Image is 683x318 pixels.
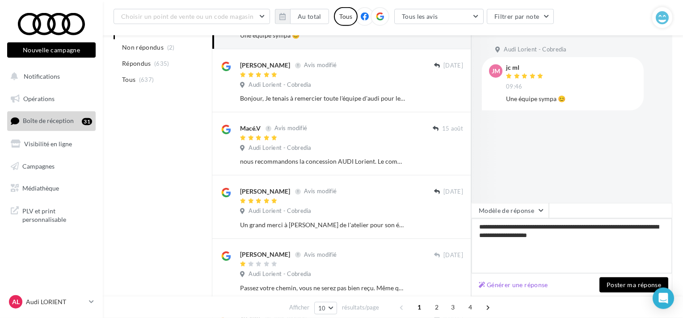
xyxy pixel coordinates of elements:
span: AL [12,297,20,306]
div: Une équipe sympa 😊 [240,31,405,40]
button: Notifications [5,67,94,86]
button: Tous les avis [394,9,484,24]
span: 4 [463,300,477,314]
span: Avis modifié [274,125,307,132]
span: [DATE] [443,188,463,196]
span: Audi Lorient - Cobredia [249,144,311,152]
span: Audi Lorient - Cobredia [504,46,566,54]
span: Campagnes [22,162,55,170]
p: Audi LORIENT [26,297,85,306]
div: jc ml [506,64,545,71]
button: Filtrer par note [487,9,554,24]
span: (635) [154,60,169,67]
a: Opérations [5,89,97,108]
span: 10 [318,305,326,312]
button: Poster ma réponse [599,277,668,293]
span: 09:46 [506,83,523,91]
span: Médiathèque [22,184,59,192]
span: [DATE] [443,251,463,259]
button: Au total [275,9,329,24]
div: Bonjour, Je tenais à remercier toute l'équipe d'audi pour leur professionnalisme et leur accueil ... [240,94,405,103]
div: Tous [334,7,358,26]
span: (2) [167,44,175,51]
span: résultats/page [342,303,379,312]
span: 15 août [442,125,463,133]
span: 3 [446,300,460,314]
div: [PERSON_NAME] [240,187,290,196]
div: [PERSON_NAME] [240,250,290,259]
span: Audi Lorient - Cobredia [249,270,311,278]
div: nous recommandons la concession AUDI Lorient. Le commercial, [PERSON_NAME], a su cibler notre rec... [240,157,405,166]
span: [DATE] [443,62,463,70]
span: Notifications [24,72,60,80]
a: Boîte de réception31 [5,111,97,131]
span: (637) [139,76,154,83]
span: PLV et print personnalisable [22,205,92,224]
button: Au total [290,9,329,24]
span: 2 [430,300,444,314]
div: Passez votre chemin, vous ne serez pas bien reçu. Même quand on est client Audi depuis plus de 15... [240,284,405,293]
span: Tous les avis [402,13,438,20]
span: 1 [412,300,426,314]
a: PLV et print personnalisable [5,201,97,228]
a: AL Audi LORIENT [7,293,96,310]
button: Modèle de réponse [471,203,549,218]
div: Un grand merci à [PERSON_NAME] de l'atelier pour son écoute, son dynamisme, sa rigueur profession... [240,220,405,229]
div: Open Intercom Messenger [653,288,674,309]
div: [PERSON_NAME] [240,61,290,70]
div: 31 [82,118,92,125]
a: Campagnes [5,157,97,176]
button: Choisir un point de vente ou un code magasin [114,9,270,24]
span: Choisir un point de vente ou un code magasin [121,13,253,20]
span: Audi Lorient - Cobredia [249,207,311,215]
span: Tous [122,75,135,84]
span: Répondus [122,59,151,68]
button: Générer une réponse [475,280,552,290]
div: Une équipe sympa 😊 [506,94,637,103]
span: Audi Lorient - Cobredia [249,81,311,89]
button: Nouvelle campagne [7,42,96,58]
a: Visibilité en ligne [5,135,97,153]
span: Avis modifié [304,188,337,195]
span: Avis modifié [304,62,337,69]
span: Opérations [23,95,55,102]
span: Boîte de réception [23,117,74,125]
span: Visibilité en ligne [24,140,72,148]
button: 10 [314,302,337,314]
span: Non répondus [122,43,164,52]
span: Afficher [289,303,309,312]
div: Macé.V [240,124,261,133]
a: Médiathèque [5,179,97,198]
span: Avis modifié [304,251,337,258]
span: jm [492,67,500,76]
